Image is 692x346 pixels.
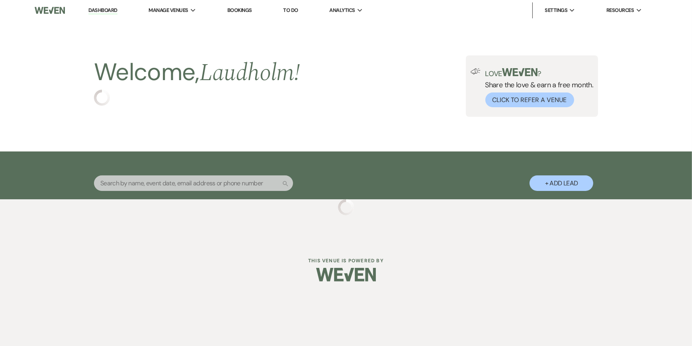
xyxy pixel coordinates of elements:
img: Weven Logo [35,2,65,19]
span: Manage Venues [149,6,188,14]
p: Love ? [485,68,594,77]
a: Dashboard [88,7,117,14]
img: loading spinner [94,90,110,106]
img: loud-speaker-illustration.svg [471,68,481,75]
input: Search by name, event date, email address or phone number [94,175,293,191]
span: Resources [606,6,634,14]
img: Weven Logo [316,261,376,289]
span: Laudholm ! [199,55,300,91]
a: Bookings [227,7,252,14]
span: Settings [545,6,567,14]
button: + Add Lead [530,175,593,191]
button: Click to Refer a Venue [485,92,574,107]
div: Share the love & earn a free month. [481,68,594,107]
h2: Welcome, [94,55,300,90]
a: To Do [283,7,298,14]
img: weven-logo-green.svg [502,68,538,76]
img: loading spinner [338,199,354,215]
span: Analytics [329,6,355,14]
